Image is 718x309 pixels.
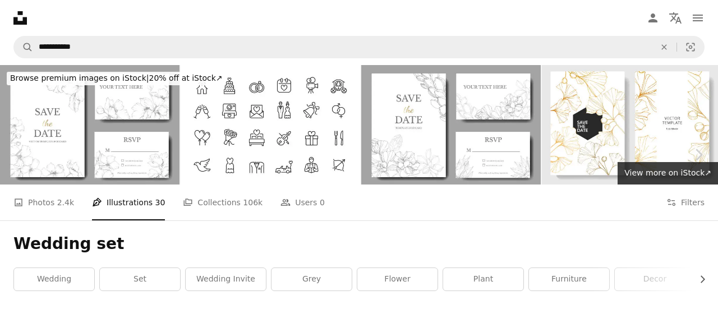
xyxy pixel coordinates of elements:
[677,36,704,58] button: Visual search
[679,101,718,209] a: Next
[666,185,705,220] button: Filters
[652,36,676,58] button: Clear
[529,268,609,290] a: furniture
[357,268,438,290] a: flower
[615,268,695,290] a: decor
[183,185,263,220] a: Collections 106k
[13,234,705,254] h1: Wedding set
[14,268,94,290] a: wedding
[243,196,263,209] span: 106k
[13,11,27,25] a: Home — Unsplash
[624,168,711,177] span: View more on iStock ↗
[271,268,352,290] a: grey
[100,268,180,290] a: set
[57,196,74,209] span: 2.4k
[687,7,709,29] button: Menu
[14,36,33,58] button: Search Unsplash
[13,185,74,220] a: Photos 2.4k
[692,268,705,290] button: scroll list to the right
[280,185,325,220] a: Users 0
[642,7,664,29] a: Log in / Sign up
[320,196,325,209] span: 0
[10,73,149,82] span: Browse premium images on iStock |
[186,268,266,290] a: wedding invite
[361,65,541,185] img: Vector Jungle botanical succulent flower. Engraved ink art illustration. Wedding background card ...
[10,73,223,82] span: 20% off at iStock ↗
[443,268,523,290] a: plant
[181,65,360,185] img: Minimal wedding icon set - Editable stroke
[13,36,705,58] form: Find visuals sitewide
[618,162,718,185] a: View more on iStock↗
[664,7,687,29] button: Language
